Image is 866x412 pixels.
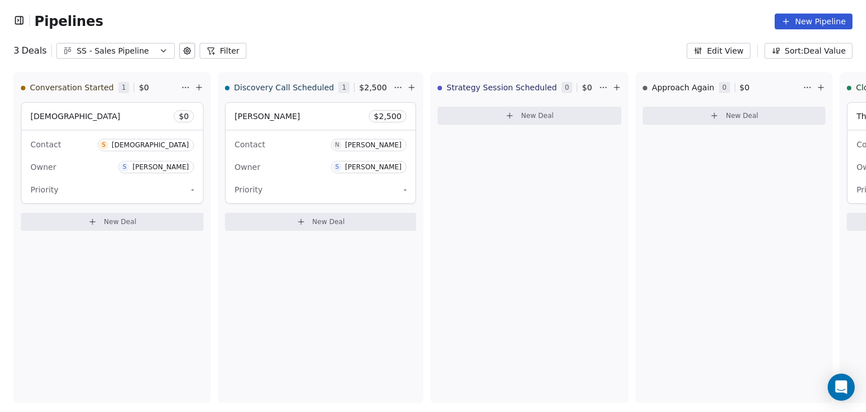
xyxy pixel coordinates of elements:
[30,163,56,172] span: Owner
[726,111,758,120] span: New Deal
[21,213,204,231] button: New Deal
[225,102,416,204] div: [PERSON_NAME]$2,500ContactN[PERSON_NAME]OwnerS[PERSON_NAME]Priority-
[438,107,621,125] button: New Deal
[34,14,103,29] span: Pipelines
[21,44,47,58] span: Deals
[775,14,852,29] button: New Pipeline
[77,45,154,57] div: SS - Sales Pipeline
[235,185,263,194] span: Priority
[740,82,750,93] span: $ 0
[30,140,61,149] span: Contact
[335,163,339,172] div: S
[438,73,597,102] div: Strategy Session Scheduled0$0
[14,44,47,58] div: 3
[719,82,730,93] span: 0
[652,82,714,93] span: Approach Again
[687,43,750,59] button: Edit View
[338,82,350,93] span: 1
[200,43,246,59] button: Filter
[235,163,260,172] span: Owner
[225,213,416,231] button: New Deal
[345,163,401,171] div: [PERSON_NAME]
[234,82,334,93] span: Discovery Call Scheduled
[374,111,401,122] span: $ 2,500
[582,82,592,93] span: $ 0
[191,184,194,195] span: -
[335,141,339,150] div: N
[235,112,300,121] span: [PERSON_NAME]
[345,141,401,149] div: [PERSON_NAME]
[139,82,149,93] span: $ 0
[765,43,852,59] button: Sort: Deal Value
[235,140,265,149] span: Contact
[828,374,855,401] div: Open Intercom Messenger
[643,73,801,102] div: Approach Again0$0
[30,112,120,121] span: [DEMOGRAPHIC_DATA]
[562,82,573,93] span: 0
[21,102,204,204] div: [DEMOGRAPHIC_DATA]$0ContactS[DEMOGRAPHIC_DATA]OwnerS[PERSON_NAME]Priority-
[132,163,189,171] div: [PERSON_NAME]
[118,82,130,93] span: 1
[30,185,59,194] span: Priority
[179,111,189,122] span: $ 0
[104,217,136,226] span: New Deal
[521,111,554,120] span: New Deal
[359,82,387,93] span: $ 2,500
[123,163,126,172] div: S
[643,107,825,125] button: New Deal
[225,73,391,102] div: Discovery Call Scheduled1$2,500
[102,141,105,150] div: S
[112,141,189,149] div: [DEMOGRAPHIC_DATA]
[30,82,114,93] span: Conversation Started
[21,73,179,102] div: Conversation Started1$0
[447,82,557,93] span: Strategy Session Scheduled
[404,184,407,195] span: -
[312,217,345,226] span: New Deal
